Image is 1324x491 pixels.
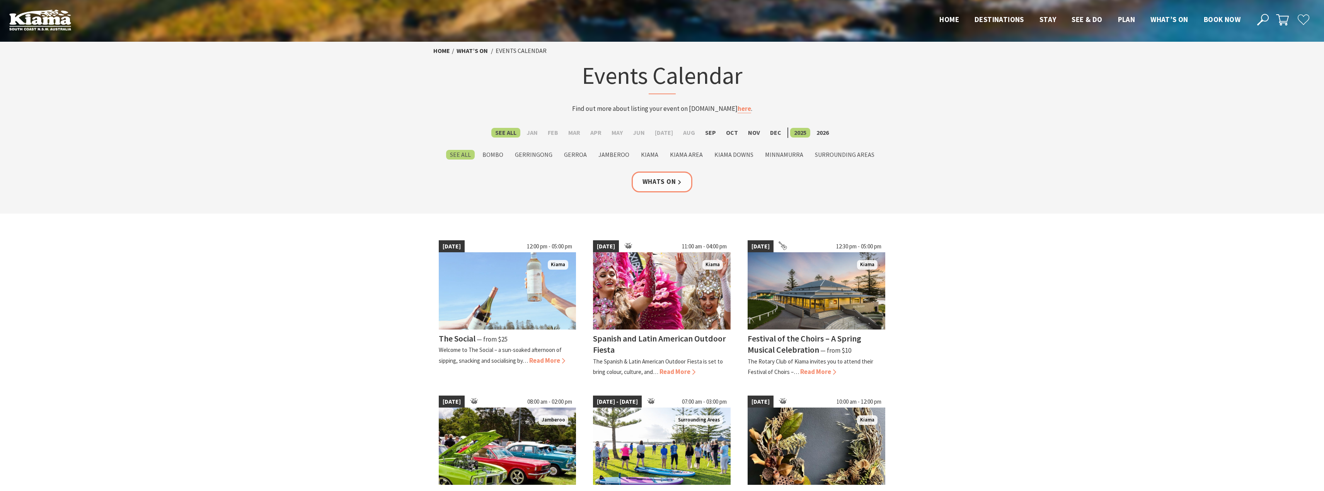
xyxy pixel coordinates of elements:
[748,240,885,377] a: [DATE] 12:30 pm - 05:00 pm 2023 Festival of Choirs at the Kiama Pavilion Kiama Festival of the Ch...
[457,47,488,55] a: What’s On
[659,367,695,376] span: Read More
[529,356,565,365] span: Read More
[748,333,861,355] h4: Festival of the Choirs – A Spring Musical Celebration
[702,260,723,270] span: Kiama
[511,104,814,114] p: Find out more about listing your event on [DOMAIN_NAME] .
[491,128,520,138] label: See All
[975,15,1024,24] span: Destinations
[722,128,742,138] label: Oct
[832,240,885,253] span: 12:30 pm - 05:00 pm
[477,335,508,343] span: ⁠— from $25
[761,150,807,160] label: Minnamurra
[678,240,731,253] span: 11:00 am - 04:00 pm
[820,346,851,355] span: ⁠— from $10
[593,252,731,330] img: Dancers in jewelled pink and silver costumes with feathers, holding their hands up while smiling
[711,150,757,160] label: Kiama Downs
[593,408,731,485] img: Jodie Edwards Welcome to Country
[790,128,810,138] label: 2025
[1118,15,1135,24] span: Plan
[9,9,71,31] img: Kiama Logo
[439,240,576,377] a: [DATE] 12:00 pm - 05:00 pm The Social Kiama The Social ⁠— from $25 Welcome to The Social – a sun-...
[800,367,836,376] span: Read More
[766,128,785,138] label: Dec
[593,396,642,408] span: [DATE] - [DATE]
[701,128,720,138] label: Sep
[439,408,576,485] img: Jamberoo Car Show
[433,47,450,55] a: Home
[560,150,591,160] label: Gerroa
[1204,15,1241,24] span: Book now
[679,128,699,138] label: Aug
[523,128,542,138] label: Jan
[593,240,619,253] span: [DATE]
[593,358,723,375] p: The Spanish & Latin American Outdoor Fiesta is set to bring colour, culture, and…
[811,150,878,160] label: Surrounding Areas
[678,396,731,408] span: 07:00 am - 03:00 pm
[608,128,627,138] label: May
[932,14,1248,26] nav: Main Menu
[586,128,605,138] label: Apr
[523,396,576,408] span: 08:00 am - 02:00 pm
[1039,15,1056,24] span: Stay
[675,415,723,425] span: Surrounding Areas
[857,415,878,425] span: Kiama
[748,240,774,253] span: [DATE]
[748,408,885,485] img: Botanical Wreath
[446,150,475,160] label: See All
[666,150,707,160] label: Kiama Area
[738,104,751,113] a: here
[564,128,584,138] label: Mar
[632,172,693,192] a: Whats On
[439,346,562,364] p: Welcome to The Social – a sun-soaked afternoon of sipping, snacking and socialising by…
[439,333,475,344] h4: The Social
[511,150,556,160] label: Gerringong
[629,128,649,138] label: Jun
[748,396,774,408] span: [DATE]
[479,150,507,160] label: Bombo
[544,128,562,138] label: Feb
[496,46,547,56] li: Events Calendar
[439,240,465,253] span: [DATE]
[595,150,633,160] label: Jamberoo
[744,128,764,138] label: Nov
[748,252,885,330] img: 2023 Festival of Choirs at the Kiama Pavilion
[813,128,833,138] label: 2026
[637,150,662,160] label: Kiama
[511,60,814,94] h1: Events Calendar
[748,358,873,375] p: The Rotary Club of Kiama invites you to attend their Festival of Choirs –…
[439,252,576,330] img: The Social
[857,260,878,270] span: Kiama
[593,333,726,355] h4: Spanish and Latin American Outdoor Fiesta
[523,240,576,253] span: 12:00 pm - 05:00 pm
[439,396,465,408] span: [DATE]
[548,260,568,270] span: Kiama
[1150,15,1188,24] span: What’s On
[593,240,731,377] a: [DATE] 11:00 am - 04:00 pm Dancers in jewelled pink and silver costumes with feathers, holding th...
[939,15,959,24] span: Home
[1072,15,1102,24] span: See & Do
[833,396,885,408] span: 10:00 am - 12:00 pm
[651,128,677,138] label: [DATE]
[538,415,568,425] span: Jamberoo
